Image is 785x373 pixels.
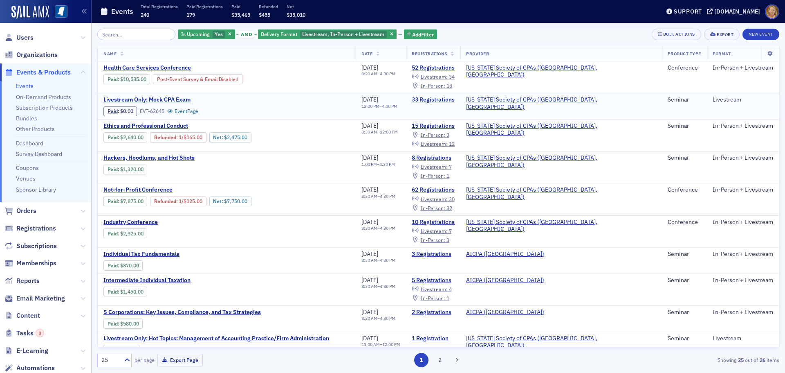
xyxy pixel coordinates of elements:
time: 12:00 PM [382,341,400,347]
div: Seminar [668,96,701,104]
span: Net : [213,198,224,204]
time: 4:30 PM [380,257,395,263]
div: – [361,258,395,263]
span: Users [16,33,34,42]
span: 32 [446,205,452,211]
span: : [108,262,120,269]
strong: 26 [758,356,767,364]
span: : [108,108,120,114]
span: In-Person : [421,237,445,243]
span: 1 [446,295,449,301]
span: Not-for-Profit Conference [103,186,241,194]
div: Seminar [668,309,701,316]
span: 179 [186,11,195,18]
div: – [361,194,395,199]
span: Date [361,51,372,57]
span: Intermediate Individual Taxation [103,277,241,284]
a: New Event [742,30,779,37]
a: Subscription Products [16,104,73,111]
div: – [361,162,395,167]
span: [DATE] [361,250,378,258]
a: [US_STATE] Society of CPAs ([GEOGRAPHIC_DATA], [GEOGRAPHIC_DATA]) [466,219,656,233]
span: S Corporations: Key Issues, Compliance, and Tax Strategies [103,309,261,316]
span: Events & Products [16,68,71,77]
div: In-Person + Livestream [713,186,773,194]
a: In-Person: 3 [412,237,449,243]
a: Orders [4,206,36,215]
a: In-Person: 1 [412,173,449,179]
div: EVT-62645 [140,108,164,114]
label: per page [135,356,155,364]
span: [DATE] [361,154,378,161]
span: $1,320.00 [120,166,144,172]
div: Seminar [668,251,701,258]
span: [DATE] [361,308,378,316]
a: AICPA ([GEOGRAPHIC_DATA]) [466,277,544,284]
a: 3 Registrations [412,251,455,258]
p: Paid [231,4,250,9]
div: Paid: 4 - $87000 [103,260,143,270]
a: Livestream: 30 [412,196,454,202]
a: 2 Registrations [412,309,455,316]
time: 4:00 PM [382,103,397,109]
div: – [361,316,395,321]
span: $125.00 [184,198,202,204]
a: 10 Registrations [412,219,455,226]
span: Email Marketing [16,294,65,303]
span: 3 [446,131,449,138]
span: Livestream : [421,228,448,234]
span: : [154,198,179,204]
a: Paid [108,108,118,114]
span: Mississippi Society of CPAs (Ridgeland, MS) [466,122,656,137]
div: Paid: 10 - $132000 [103,165,147,174]
a: Paid [108,262,118,269]
button: Bulk Actions [652,29,701,40]
span: Ethics and Professional Conduct [103,122,241,130]
button: Export [704,29,740,40]
span: In-Person : [421,131,445,138]
span: and [238,31,254,38]
div: Paid: 53 - $1053500 [103,74,150,84]
span: Registrations [412,51,447,57]
span: In-Person : [421,82,445,89]
div: Refunded: 17 - $264000 [150,132,206,142]
span: : [108,321,120,327]
a: Paid [108,231,118,237]
a: Livestream: 4 [412,286,451,292]
a: Automations [4,364,55,373]
a: Sponsor Library [16,186,56,193]
time: 8:30 AM [361,315,377,321]
a: Livestream Only: Hot Topics: Management of Accounting Practice/Firm Administration [103,335,329,342]
div: Paid: 34 - $0 [103,106,137,116]
a: Paid [108,289,118,295]
a: Industry Conference [103,219,241,226]
a: Events & Products [4,68,71,77]
div: Bulk Actions [663,32,695,36]
div: Post-Event Survey [153,74,242,84]
span: Is Upcoming [181,31,210,37]
span: Name [103,51,117,57]
p: Refunded [259,4,278,9]
a: SailAMX [11,6,49,19]
span: 4 [449,286,452,292]
a: Subscriptions [4,242,57,251]
div: Paid: 17 - $264000 [103,132,147,142]
div: – [361,71,395,77]
span: $7,875.00 [120,198,144,204]
span: In-Person : [421,172,445,179]
button: AddFilter [404,29,437,40]
a: In-Person: 18 [412,83,452,89]
span: Health Care Services Conference [103,64,241,72]
button: [DOMAIN_NAME] [707,9,763,14]
time: 12:00 PM [380,129,398,135]
span: [DATE] [361,186,378,193]
p: Paid Registrations [186,4,223,9]
time: 4:30 PM [380,283,395,289]
time: 1:00 PM [361,161,377,167]
a: [US_STATE] Society of CPAs ([GEOGRAPHIC_DATA], [GEOGRAPHIC_DATA]) [466,154,656,169]
div: Showing out of items [558,356,779,364]
div: Livestream [713,96,773,104]
time: 4:30 PM [380,315,395,321]
a: 33 Registrations [412,96,455,104]
a: In-Person: 32 [412,205,452,211]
